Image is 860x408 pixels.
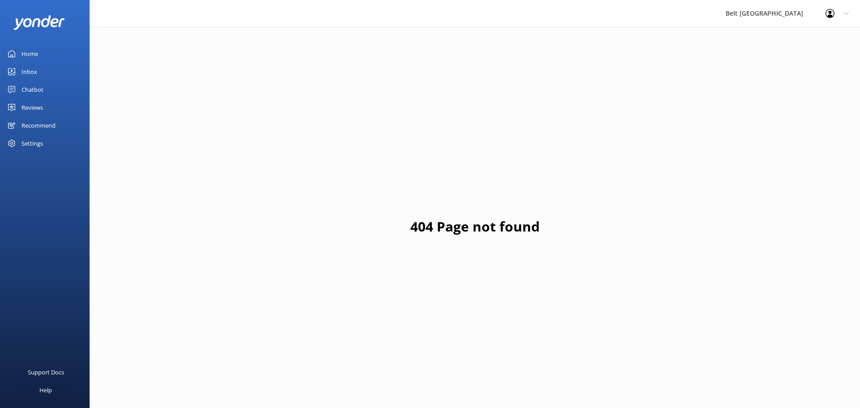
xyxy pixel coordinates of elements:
[21,81,43,99] div: Chatbot
[21,99,43,116] div: Reviews
[410,216,540,237] h1: 404 Page not found
[21,134,43,152] div: Settings
[13,15,65,30] img: yonder-white-logo.png
[28,363,64,381] div: Support Docs
[21,45,38,63] div: Home
[21,63,37,81] div: Inbox
[39,381,52,399] div: Help
[21,116,56,134] div: Recommend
